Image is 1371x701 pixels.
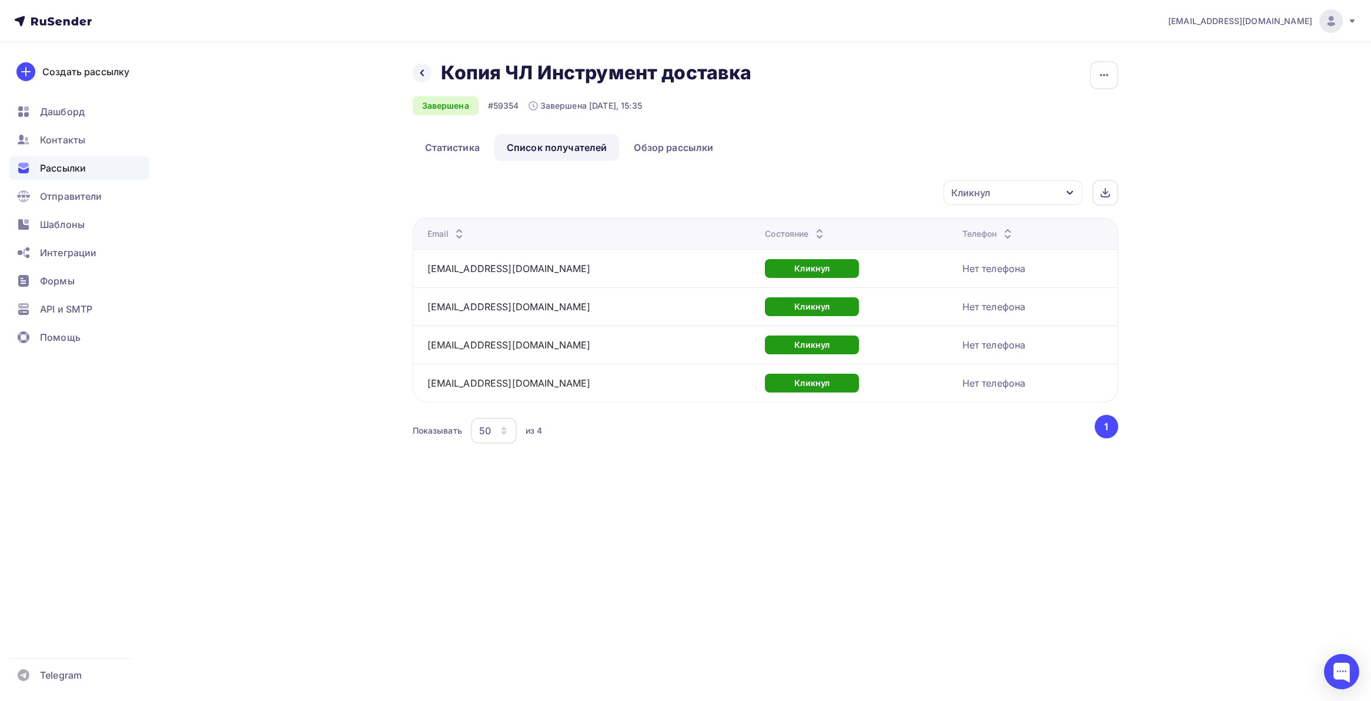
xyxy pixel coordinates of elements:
div: 50 [479,424,491,438]
div: Телефон [962,228,1015,240]
a: [EMAIL_ADDRESS][DOMAIN_NAME] [427,301,591,313]
div: Завершена [DATE], 15:35 [529,100,642,112]
div: Создать рассылку [42,65,129,79]
a: [EMAIL_ADDRESS][DOMAIN_NAME] [427,263,591,274]
span: Помощь [40,330,81,344]
span: Шаблоны [40,217,85,232]
a: Отправители [9,185,149,208]
div: Нет телефона [962,261,1026,276]
div: Email [427,228,467,240]
span: Рассылки [40,161,86,175]
span: Telegram [40,668,82,682]
span: Интеграции [40,246,96,260]
button: Go to page 1 [1095,415,1118,438]
button: Кликнул [943,180,1083,206]
div: из 4 [526,425,543,437]
button: 50 [470,417,517,444]
a: Формы [9,269,149,293]
div: Кликнул [951,186,990,200]
a: Контакты [9,128,149,152]
div: Кликнул [765,336,859,354]
span: Контакты [40,133,85,147]
div: Показывать [413,425,462,437]
a: Дашборд [9,100,149,123]
div: Кликнул [765,374,859,393]
a: Рассылки [9,156,149,180]
span: Формы [40,274,75,288]
div: Завершена [413,96,479,115]
div: #59354 [488,100,519,112]
span: Дашборд [40,105,85,119]
a: Список получателей [494,134,620,161]
div: Нет телефона [962,376,1026,390]
div: Кликнул [765,259,859,278]
a: Обзор рассылки [621,134,725,161]
a: Статистика [413,134,492,161]
a: [EMAIL_ADDRESS][DOMAIN_NAME] [427,377,591,389]
a: Шаблоны [9,213,149,236]
ul: Pagination [1092,415,1118,438]
span: API и SMTP [40,302,92,316]
div: Нет телефона [962,338,1026,352]
div: Состояние [765,228,826,240]
div: Нет телефона [962,300,1026,314]
div: Кликнул [765,297,859,316]
a: [EMAIL_ADDRESS][DOMAIN_NAME] [1168,9,1357,33]
span: Отправители [40,189,102,203]
span: [EMAIL_ADDRESS][DOMAIN_NAME] [1168,15,1312,27]
h2: Копия ЧЛ Инструмент доставка [441,61,752,85]
a: [EMAIL_ADDRESS][DOMAIN_NAME] [427,339,591,351]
